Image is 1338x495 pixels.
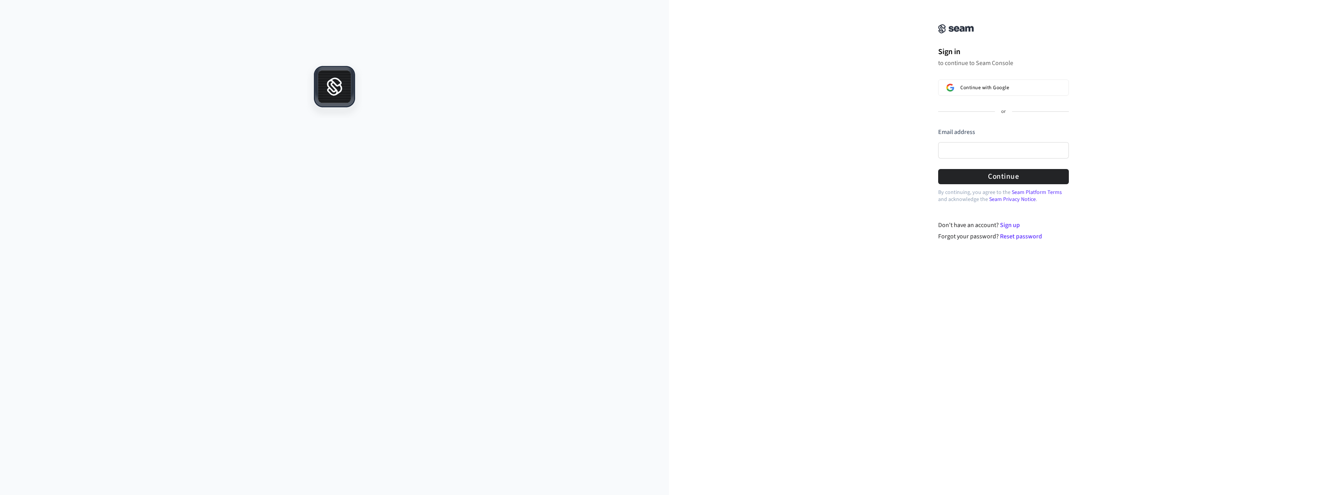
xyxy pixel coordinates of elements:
[960,85,1009,91] span: Continue with Google
[1001,108,1006,115] p: or
[938,220,1069,230] div: Don't have an account?
[938,169,1069,184] button: Continue
[938,59,1069,67] p: to continue to Seam Console
[946,84,954,92] img: Sign in with Google
[938,128,975,136] label: Email address
[938,79,1069,96] button: Sign in with GoogleContinue with Google
[938,232,1069,241] div: Forgot your password?
[938,189,1069,203] p: By continuing, you agree to the and acknowledge the .
[938,46,1069,58] h1: Sign in
[1000,232,1042,241] a: Reset password
[938,24,974,33] img: Seam Console
[1000,221,1020,229] a: Sign up
[989,196,1036,203] a: Seam Privacy Notice
[1012,188,1062,196] a: Seam Platform Terms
